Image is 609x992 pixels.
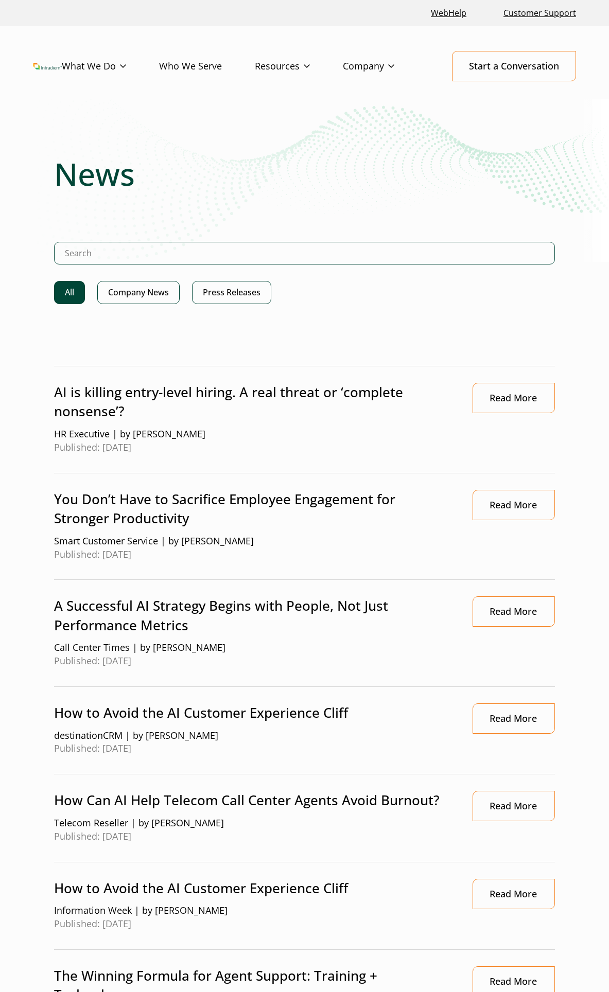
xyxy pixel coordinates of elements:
[255,51,343,81] a: Resources
[54,817,451,830] span: Telecom Reseller | by [PERSON_NAME]
[54,742,451,755] span: Published: [DATE]
[54,490,451,528] p: You Don’t Have to Sacrifice Employee Engagement for Stronger Productivity
[54,904,451,917] span: Information Week | by [PERSON_NAME]
[54,729,451,742] span: destinationCRM | by [PERSON_NAME]
[62,51,159,81] a: What We Do
[33,63,62,70] a: Link to homepage of Intradiem
[54,242,555,264] input: Search
[54,917,451,931] span: Published: [DATE]
[473,383,555,413] a: Link opens in a new window
[54,281,85,304] a: All
[54,641,451,654] span: Call Center Times | by [PERSON_NAME]
[54,548,451,561] span: Published: [DATE]
[54,535,451,548] span: Smart Customer Service | by [PERSON_NAME]
[473,490,555,520] a: Link opens in a new window
[54,383,451,421] p: AI is killing entry-level hiring. A real threat or ‘complete nonsense’?
[427,2,471,24] a: Link opens in a new window
[54,596,451,635] p: A Successful AI Strategy Begins with People, Not Just Performance Metrics
[473,791,555,821] a: Link opens in a new window
[473,879,555,909] a: Link opens in a new window
[54,791,451,810] p: How Can AI Help Telecom Call Center Agents Avoid Burnout?
[343,51,427,81] a: Company
[499,2,580,24] a: Customer Support
[473,703,555,734] a: Link opens in a new window
[33,63,62,70] img: Intradiem
[54,654,451,668] span: Published: [DATE]
[54,703,451,722] p: How to Avoid the AI Customer Experience Cliff
[452,51,576,81] a: Start a Conversation
[192,281,271,304] a: Press Releases
[97,281,180,304] a: Company News
[54,441,451,454] span: Published: [DATE]
[54,830,451,843] span: Published: [DATE]
[159,51,255,81] a: Who We Serve
[54,242,555,281] form: Search Intradiem
[473,596,555,627] a: Link opens in a new window
[54,155,555,192] h1: News
[54,428,451,441] span: HR Executive | by [PERSON_NAME]
[54,879,451,898] p: How to Avoid the AI Customer Experience Cliff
